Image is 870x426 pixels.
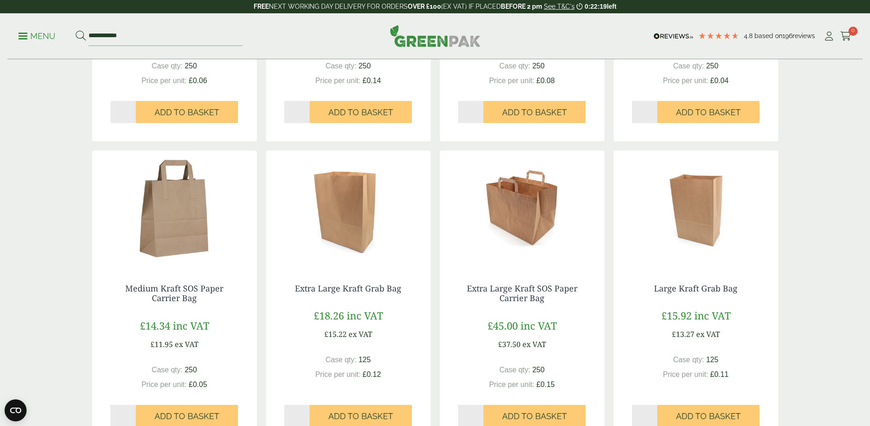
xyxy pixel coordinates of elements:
span: Price per unit: [489,77,534,84]
span: 250 [532,62,545,70]
span: £0.05 [189,381,207,388]
span: £13.27 [672,329,694,339]
span: 250 [185,62,197,70]
span: £11.95 [150,339,173,349]
span: Add to Basket [155,411,219,421]
span: Price per unit: [663,370,708,378]
span: £0.06 [189,77,207,84]
span: £18.26 [314,308,344,322]
img: Medium Kraft SOS Paper Carrier Bag-0 [92,151,257,265]
span: left [607,3,616,10]
a: 0 [840,29,852,43]
span: Add to Basket [155,107,219,118]
span: ex VAT [522,339,546,349]
span: ex VAT [349,329,372,339]
span: £0.15 [537,381,555,388]
span: Case qty: [499,366,531,374]
span: inc VAT [173,319,209,332]
img: REVIEWS.io [654,33,693,39]
span: Case qty: [152,366,183,374]
span: Add to Basket [502,107,567,118]
span: Price per unit: [141,381,187,388]
button: Add to Basket [136,101,238,123]
span: Price per unit: [141,77,187,84]
span: 0 [848,27,858,36]
div: 4.79 Stars [698,32,739,40]
span: Case qty: [326,62,357,70]
span: 250 [706,62,719,70]
span: Case qty: [499,62,531,70]
span: £45.00 [488,319,518,332]
span: Add to Basket [676,107,741,118]
span: £0.08 [537,77,555,84]
span: 250 [359,62,371,70]
span: £37.50 [498,339,521,349]
strong: BEFORE 2 pm [501,3,542,10]
span: £15.22 [324,329,347,339]
span: Price per unit: [315,370,360,378]
span: Add to Basket [502,411,567,421]
i: Cart [840,32,852,41]
span: ex VAT [175,339,199,349]
a: Menu [18,31,55,40]
img: 3330043 Extra Large Kraft Grab Bag V1 [266,151,431,265]
img: GreenPak Supplies [390,25,481,47]
span: £0.12 [363,370,381,378]
p: Menu [18,31,55,42]
strong: FREE [254,3,269,10]
span: inc VAT [694,308,731,322]
span: 0:22:19 [585,3,607,10]
a: Medium Kraft SOS Paper Carrier Bag [125,283,223,304]
span: inc VAT [521,319,557,332]
span: Add to Basket [328,411,393,421]
span: reviews [792,32,815,39]
span: Case qty: [326,356,357,364]
button: Add to Basket [310,101,412,123]
span: Add to Basket [676,411,741,421]
span: Case qty: [673,62,704,70]
span: Price per unit: [315,77,360,84]
span: £14.34 [140,319,170,332]
img: 3330042 Large Kraft Grab Bag V1 [614,151,778,265]
a: See T&C's [544,3,575,10]
span: Price per unit: [663,77,708,84]
img: Extra Large Kraft Carrier 333022AD Open [440,151,604,265]
span: inc VAT [347,308,383,322]
a: Extra Large Kraft Grab Bag [295,283,401,294]
span: Price per unit: [489,381,534,388]
span: Case qty: [673,356,704,364]
span: Add to Basket [328,107,393,118]
strong: OVER £100 [408,3,441,10]
span: Case qty: [152,62,183,70]
span: 250 [185,366,197,374]
span: £15.92 [661,308,692,322]
span: Based on [754,32,782,39]
span: £0.14 [363,77,381,84]
span: 125 [706,356,719,364]
button: Add to Basket [657,101,759,123]
span: ex VAT [696,329,720,339]
button: Open CMP widget [5,399,27,421]
span: £0.04 [710,77,729,84]
span: 196 [782,32,792,39]
span: 4.8 [744,32,754,39]
a: Extra Large Kraft SOS Paper Carrier Bag [467,283,577,304]
span: 250 [532,366,545,374]
span: £0.11 [710,370,729,378]
button: Add to Basket [483,101,586,123]
a: Large Kraft Grab Bag [654,283,737,294]
span: 125 [359,356,371,364]
i: My Account [823,32,835,41]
